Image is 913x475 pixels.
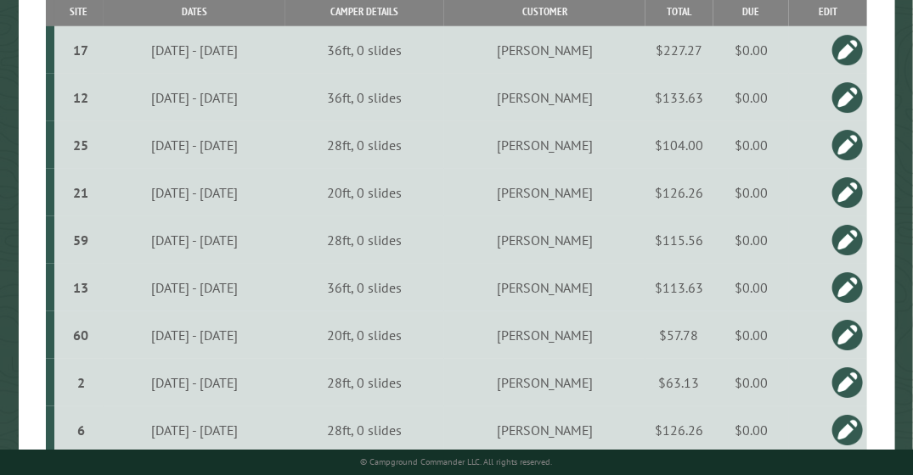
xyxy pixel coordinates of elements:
[61,42,101,59] div: 17
[713,169,790,216] td: $0.00
[61,279,101,296] div: 13
[61,89,101,106] div: 12
[713,26,790,74] td: $0.00
[285,264,444,311] td: 36ft, 0 slides
[713,121,790,169] td: $0.00
[61,327,101,344] div: 60
[645,311,713,359] td: $57.78
[285,121,444,169] td: 28ft, 0 slides
[645,216,713,264] td: $115.56
[713,264,790,311] td: $0.00
[361,456,553,467] small: © Campground Commander LLC. All rights reserved.
[444,216,645,264] td: [PERSON_NAME]
[106,374,283,391] div: [DATE] - [DATE]
[61,184,101,201] div: 21
[285,311,444,359] td: 20ft, 0 slides
[61,137,101,154] div: 25
[713,406,790,454] td: $0.00
[106,137,283,154] div: [DATE] - [DATE]
[444,169,645,216] td: [PERSON_NAME]
[444,311,645,359] td: [PERSON_NAME]
[106,184,283,201] div: [DATE] - [DATE]
[285,406,444,454] td: 28ft, 0 slides
[106,232,283,249] div: [DATE] - [DATE]
[645,169,713,216] td: $126.26
[61,422,101,439] div: 6
[713,216,790,264] td: $0.00
[444,74,645,121] td: [PERSON_NAME]
[61,374,101,391] div: 2
[444,264,645,311] td: [PERSON_NAME]
[285,169,444,216] td: 20ft, 0 slides
[106,89,283,106] div: [DATE] - [DATE]
[645,74,713,121] td: $133.63
[285,26,444,74] td: 36ft, 0 slides
[645,121,713,169] td: $104.00
[645,406,713,454] td: $126.26
[106,42,283,59] div: [DATE] - [DATE]
[444,406,645,454] td: [PERSON_NAME]
[444,359,645,406] td: [PERSON_NAME]
[645,26,713,74] td: $227.27
[713,74,790,121] td: $0.00
[106,279,283,296] div: [DATE] - [DATE]
[285,74,444,121] td: 36ft, 0 slides
[61,232,101,249] div: 59
[444,121,645,169] td: [PERSON_NAME]
[645,264,713,311] td: $113.63
[713,311,790,359] td: $0.00
[106,422,283,439] div: [DATE] - [DATE]
[106,327,283,344] div: [DATE] - [DATE]
[285,216,444,264] td: 28ft, 0 slides
[645,359,713,406] td: $63.13
[713,359,790,406] td: $0.00
[444,26,645,74] td: [PERSON_NAME]
[285,359,444,406] td: 28ft, 0 slides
